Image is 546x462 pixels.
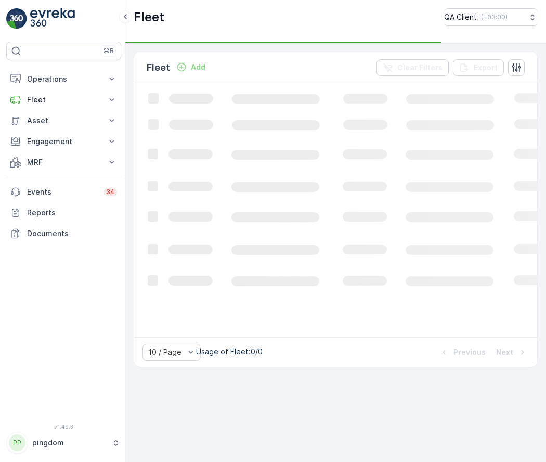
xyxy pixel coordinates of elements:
[496,347,513,357] p: Next
[27,157,100,168] p: MRF
[106,188,115,196] p: 34
[453,347,486,357] p: Previous
[6,110,121,131] button: Asset
[27,208,117,218] p: Reports
[30,8,75,29] img: logo_light-DOdMpM7g.png
[134,9,164,25] p: Fleet
[444,12,477,22] p: QA Client
[191,62,205,72] p: Add
[376,59,449,76] button: Clear Filters
[6,423,121,430] span: v 1.49.3
[32,438,107,448] p: pingdom
[27,228,117,239] p: Documents
[172,61,210,73] button: Add
[27,115,100,126] p: Asset
[147,60,170,75] p: Fleet
[6,202,121,223] a: Reports
[6,432,121,454] button: PPpingdom
[6,131,121,152] button: Engagement
[474,62,498,73] p: Export
[9,434,25,451] div: PP
[481,13,508,21] p: ( +03:00 )
[27,74,100,84] p: Operations
[444,8,538,26] button: QA Client(+03:00)
[495,346,529,358] button: Next
[27,136,100,147] p: Engagement
[397,62,443,73] p: Clear Filters
[6,152,121,173] button: MRF
[103,47,114,55] p: ⌘B
[6,8,27,29] img: logo
[27,187,98,197] p: Events
[27,95,100,105] p: Fleet
[6,182,121,202] a: Events34
[453,59,504,76] button: Export
[196,346,263,357] p: Usage of Fleet : 0/0
[6,223,121,244] a: Documents
[6,89,121,110] button: Fleet
[6,69,121,89] button: Operations
[438,346,487,358] button: Previous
